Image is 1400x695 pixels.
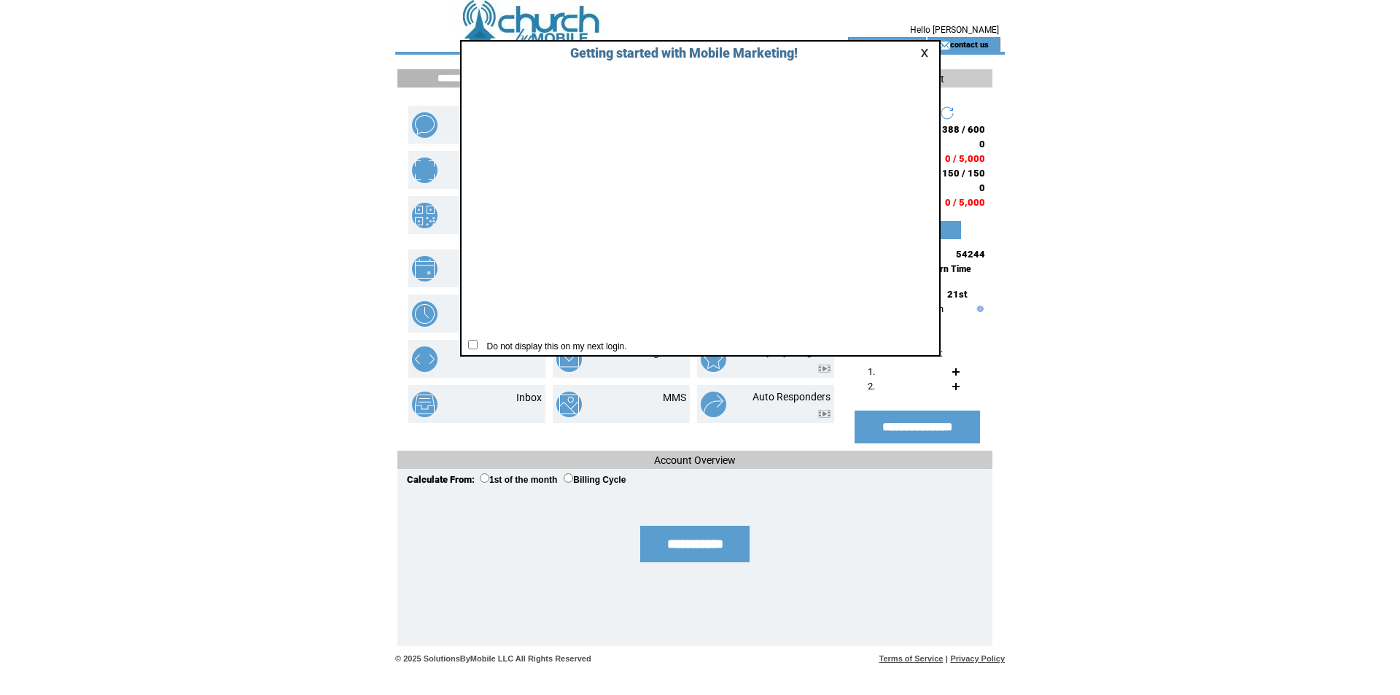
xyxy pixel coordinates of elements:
span: 388 / 600 [942,124,985,135]
img: inbox.png [412,392,437,417]
label: Billing Cycle [564,475,626,485]
span: 0 / 5,000 [945,153,985,164]
span: Getting started with Mobile Marketing! [556,45,798,61]
a: Inbox [516,392,542,403]
span: Calculate From: [407,474,475,485]
a: contact us [950,39,989,49]
span: 0 / 5,000 [945,197,985,208]
img: loyalty-program.png [701,346,726,372]
img: web-forms.png [412,346,437,372]
img: account_icon.gif [871,39,882,51]
img: qr-codes.png [412,203,437,228]
label: 1st of the month [480,475,557,485]
input: 1st of the month [480,473,489,483]
span: 54244 [956,249,985,260]
img: video.png [818,410,831,418]
a: Privacy Policy [950,654,1005,663]
span: 0 [979,182,985,193]
img: mobile-coupons.png [412,158,437,183]
span: 2. [868,381,875,392]
span: | [946,654,948,663]
img: email-integration.png [556,346,582,372]
span: 150 / 150 [942,168,985,179]
span: Eastern Time [918,264,971,274]
span: 0 [979,139,985,150]
span: 1. [868,366,875,377]
img: mms.png [556,392,582,417]
img: video.png [818,365,831,373]
input: Billing Cycle [564,473,573,483]
span: © 2025 SolutionsByMobile LLC All Rights Reserved [395,654,591,663]
a: Auto Responders [752,391,831,403]
span: Do not display this on my next login. [480,341,627,352]
img: scheduled-tasks.png [412,301,437,327]
a: MMS [663,392,686,403]
img: text-blast.png [412,112,437,138]
img: appointments.png [412,256,437,282]
span: 21st [947,289,967,300]
span: Hello [PERSON_NAME] [910,25,999,35]
img: help.gif [973,306,984,312]
a: Terms of Service [879,654,944,663]
span: Account Overview [654,454,736,466]
img: contact_us_icon.gif [939,39,950,51]
img: auto-responders.png [701,392,726,417]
